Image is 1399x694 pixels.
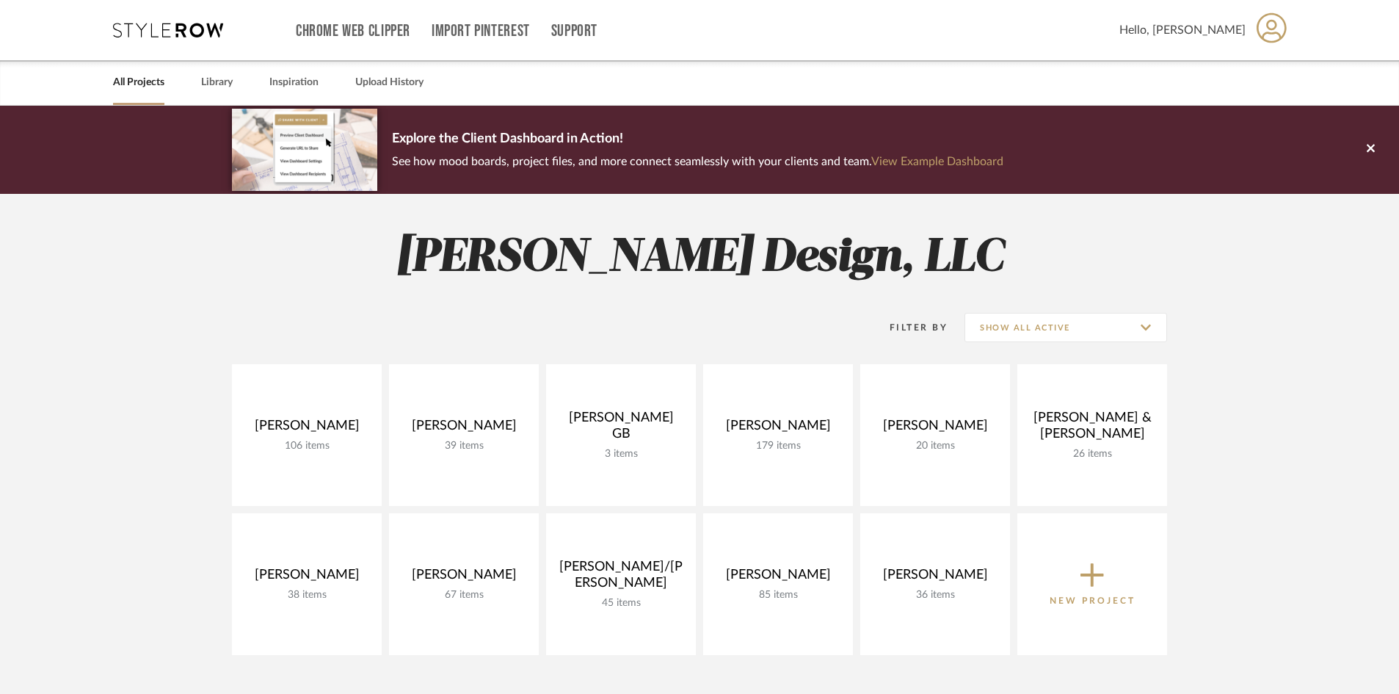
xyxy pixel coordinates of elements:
p: Explore the Client Dashboard in Action! [392,128,1003,151]
div: [PERSON_NAME] [872,567,998,589]
div: 67 items [401,589,527,601]
p: New Project [1050,593,1135,608]
div: [PERSON_NAME] [244,418,370,440]
div: [PERSON_NAME] [715,567,841,589]
button: New Project [1017,513,1167,655]
div: [PERSON_NAME] [401,418,527,440]
span: Hello, [PERSON_NAME] [1119,21,1246,39]
div: [PERSON_NAME] [401,567,527,589]
a: Support [551,25,597,37]
a: View Example Dashboard [871,156,1003,167]
h2: [PERSON_NAME] Design, LLC [171,231,1228,286]
div: 26 items [1029,448,1155,460]
div: 3 items [558,448,684,460]
div: 179 items [715,440,841,452]
div: 45 items [558,597,684,610]
a: Import Pinterest [432,25,530,37]
a: All Projects [113,73,164,93]
img: d5d033c5-7b12-40c2-a960-1ecee1989c38.png [232,109,377,190]
div: Filter By [871,320,948,335]
div: [PERSON_NAME] GB [558,410,684,448]
div: 39 items [401,440,527,452]
a: Chrome Web Clipper [296,25,410,37]
div: 85 items [715,589,841,601]
a: Upload History [355,73,424,93]
div: 106 items [244,440,370,452]
div: [PERSON_NAME] & [PERSON_NAME] [1029,410,1155,448]
a: Library [201,73,233,93]
div: 38 items [244,589,370,601]
div: 20 items [872,440,998,452]
div: [PERSON_NAME] [715,418,841,440]
div: 36 items [872,589,998,601]
div: [PERSON_NAME] [872,418,998,440]
div: [PERSON_NAME]/[PERSON_NAME] [558,559,684,597]
a: Inspiration [269,73,319,93]
div: [PERSON_NAME] [244,567,370,589]
p: See how mood boards, project files, and more connect seamlessly with your clients and team. [392,151,1003,172]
